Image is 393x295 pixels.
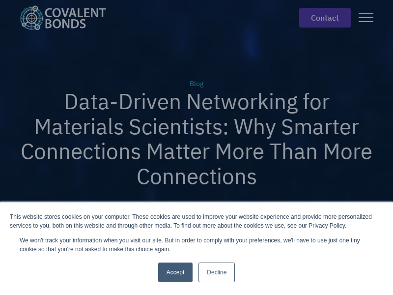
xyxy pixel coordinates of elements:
[299,8,351,28] a: contact
[20,79,373,89] div: Blog
[10,212,383,230] div: This website stores cookies on your computer. These cookies are used to improve your website expe...
[20,236,373,254] p: We won't track your information when you visit our site. But in order to comply with your prefere...
[186,200,189,212] div: |
[198,263,235,282] a: Decline
[20,5,114,30] a: home
[158,263,193,282] a: Accept
[20,89,373,188] h1: Data-Driven Networking for Materials Scientists: Why Smarter Connections Matter More Than More Co...
[20,5,106,30] img: Covalent Bonds White / Teal Logo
